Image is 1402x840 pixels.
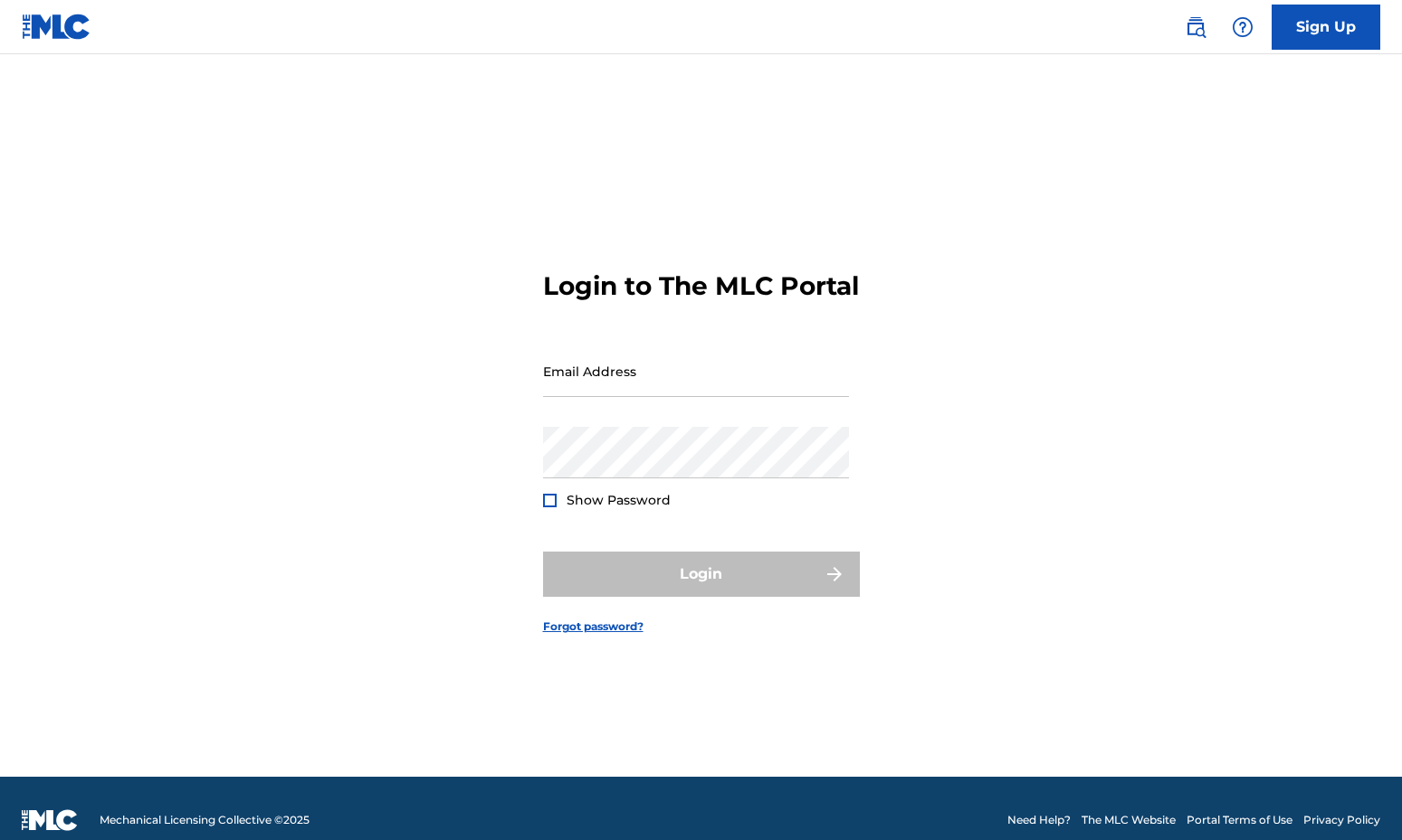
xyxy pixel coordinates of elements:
a: Portal Terms of Use [1187,812,1292,828]
img: logo [22,809,78,831]
span: Show Password [567,492,671,508]
img: search [1185,16,1206,38]
img: help [1232,16,1254,38]
a: Public Search [1178,9,1214,45]
img: MLC Logo [22,14,91,40]
div: Help [1225,9,1261,45]
a: Forgot password? [543,618,644,635]
a: Privacy Policy [1303,812,1380,828]
a: Sign Up [1272,5,1380,50]
a: Need Help? [1007,812,1071,828]
a: The MLC Website [1082,812,1176,828]
h3: Login to The MLC Portal [543,270,859,302]
span: Mechanical Licensing Collective © 2025 [100,812,310,828]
